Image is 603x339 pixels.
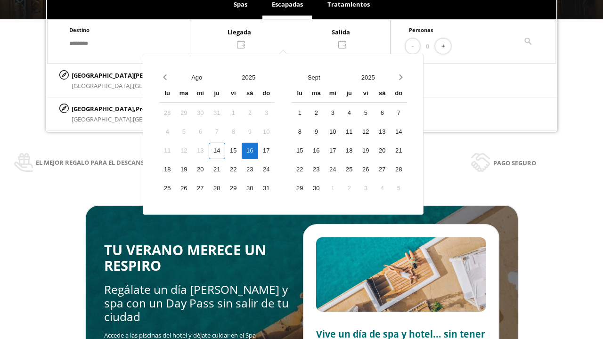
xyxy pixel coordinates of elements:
div: 15 [225,143,242,159]
div: 27 [192,180,209,197]
div: 19 [358,143,374,159]
div: 8 [292,124,308,140]
div: 16 [308,143,325,159]
div: 26 [176,180,192,197]
div: 12 [358,124,374,140]
div: 16 [242,143,258,159]
div: 10 [325,124,341,140]
div: Calendar wrapper [292,86,407,197]
div: 22 [225,161,242,178]
p: [GEOGRAPHIC_DATA][PERSON_NAME], [72,70,206,81]
span: Personas [409,26,433,33]
button: Open months overlay [287,69,341,86]
div: 15 [292,143,308,159]
div: 24 [258,161,275,178]
div: 14 [209,143,225,159]
button: Previous month [159,69,171,86]
div: 5 [176,124,192,140]
div: 5 [391,180,407,197]
div: 2 [242,105,258,121]
span: Pago seguro [493,158,536,168]
div: 31 [258,180,275,197]
div: 19 [176,161,192,178]
div: 1 [225,105,242,121]
span: El mejor regalo para el descanso y la salud [36,157,185,168]
div: 28 [159,105,176,121]
img: Slide2.BHA6Qswy.webp [316,237,486,312]
div: 30 [308,180,325,197]
div: 27 [374,161,391,178]
div: 23 [242,161,258,178]
div: 20 [374,143,391,159]
button: Open months overlay [171,69,223,86]
div: 11 [159,143,176,159]
span: [GEOGRAPHIC_DATA] [133,81,193,90]
div: lu [292,86,308,102]
div: 17 [325,143,341,159]
span: [GEOGRAPHIC_DATA] [133,115,193,123]
div: lu [159,86,176,102]
div: 29 [292,180,308,197]
div: 6 [192,124,209,140]
div: 21 [391,143,407,159]
div: mi [325,86,341,102]
div: 14 [391,124,407,140]
div: 20 [192,161,209,178]
div: 11 [341,124,358,140]
span: 0 [426,41,429,51]
div: 1 [325,180,341,197]
div: do [258,86,275,102]
div: 8 [225,124,242,140]
p: [GEOGRAPHIC_DATA], [72,104,193,114]
div: 2 [341,180,358,197]
div: 25 [159,180,176,197]
div: Calendar days [292,105,407,197]
span: Destino [69,26,90,33]
span: [GEOGRAPHIC_DATA], [72,81,133,90]
div: 1 [292,105,308,121]
div: sá [374,86,391,102]
div: 4 [341,105,358,121]
div: Calendar wrapper [159,86,275,197]
div: 3 [358,180,374,197]
div: 7 [209,124,225,140]
div: 13 [374,124,391,140]
div: 30 [192,105,209,121]
div: 25 [341,161,358,178]
span: Provincia [136,105,164,113]
div: 5 [358,105,374,121]
div: 3 [325,105,341,121]
span: Regálate un día [PERSON_NAME] y spa con un Day Pass sin salir de tu ciudad [104,282,289,325]
div: 2 [308,105,325,121]
div: ju [209,86,225,102]
div: sá [242,86,258,102]
div: 28 [209,180,225,197]
button: Next month [395,69,407,86]
div: 3 [258,105,275,121]
div: Calendar days [159,105,275,197]
div: 29 [225,180,242,197]
span: TU VERANO MERECE UN RESPIRO [104,241,266,275]
div: 18 [159,161,176,178]
div: 18 [341,143,358,159]
div: do [391,86,407,102]
button: + [435,39,451,54]
div: 10 [258,124,275,140]
div: ma [176,86,192,102]
button: Open years overlay [341,69,395,86]
div: 13 [192,143,209,159]
div: 7 [391,105,407,121]
div: 23 [308,161,325,178]
div: 22 [292,161,308,178]
div: 21 [209,161,225,178]
div: mi [192,86,209,102]
div: vi [225,86,242,102]
div: 28 [391,161,407,178]
div: 30 [242,180,258,197]
div: 31 [209,105,225,121]
div: 9 [308,124,325,140]
div: ju [341,86,358,102]
div: 4 [374,180,391,197]
div: 24 [325,161,341,178]
button: Open years overlay [223,69,275,86]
